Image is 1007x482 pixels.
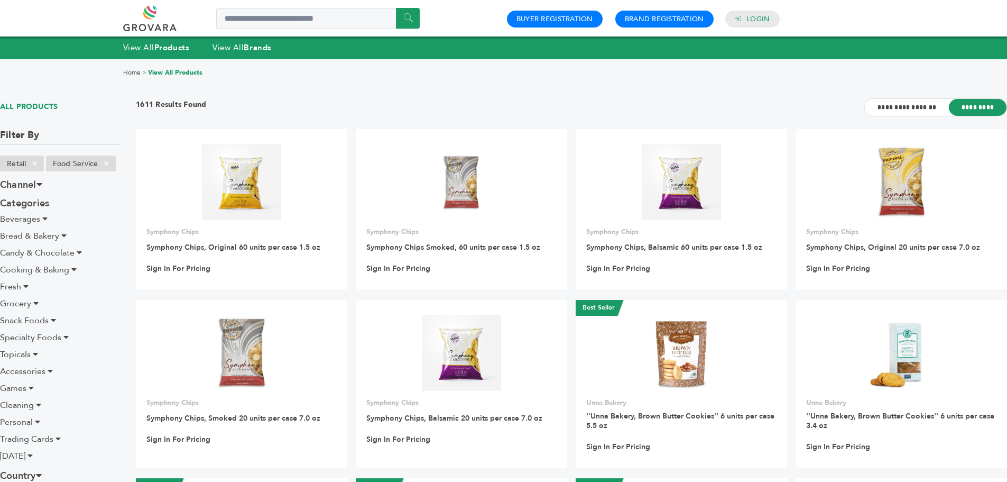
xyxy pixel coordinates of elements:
[216,8,420,29] input: Search a product or brand...
[213,42,272,53] a: View AllBrands
[516,14,593,24] a: Buyer Registration
[366,435,430,444] a: Sign In For Pricing
[806,242,980,252] a: Symphony Chips, Original 20 units per case 7.0 oz
[154,42,189,53] strong: Products
[806,398,996,407] p: Unna Bakery
[586,411,774,431] a: ''Unna Bakery, Brown Butter Cookies'' 6 units per case 5.5 oz
[586,242,762,252] a: Symphony Chips, Balsamic 60 units per case 1.5 oz
[146,264,210,274] a: Sign In For Pricing
[586,227,777,237] p: Symphony Chips
[642,144,722,220] img: Symphony Chips, Balsamic 60 units per case 1.5 oz
[806,227,996,237] p: Symphony Chips
[98,157,115,170] span: ×
[142,68,146,77] span: >
[136,99,207,116] h3: 1611 Results Found
[244,42,271,53] strong: Brands
[146,413,320,423] a: Symphony Chips, Smoked 20 units per case 7.0 oz
[586,398,777,407] p: Unna Bakery
[146,242,320,252] a: Symphony Chips, Original 60 units per case 1.5 oz
[746,14,770,24] a: Login
[366,413,542,423] a: Symphony Chips, Balsamic 20 units per case 7.0 oz
[806,442,870,452] a: Sign In For Pricing
[806,264,870,274] a: Sign In For Pricing
[366,227,557,237] p: Symphony Chips
[863,315,940,392] img: ''Unna Bakery, Brown Butter Cookies'' 6 units per case 3.4 oz
[146,227,337,237] p: Symphony Chips
[366,398,557,407] p: Symphony Chips
[876,144,926,220] img: Symphony Chips, Original 20 units per case 7.0 oz
[366,242,540,252] a: Symphony Chips Smoked, 60 units per case 1.5 oz
[216,315,267,391] img: Symphony Chips, Smoked 20 units per case 7.0 oz
[123,42,190,53] a: View AllProducts
[202,144,282,220] img: Symphony Chips, Original 60 units per case 1.5 oz
[146,435,210,444] a: Sign In For Pricing
[123,68,141,77] a: Home
[148,68,202,77] a: View All Products
[366,264,430,274] a: Sign In For Pricing
[423,144,500,221] img: Symphony Chips Smoked, 60 units per case 1.5 oz
[422,315,502,391] img: Symphony Chips, Balsamic 20 units per case 7.0 oz
[46,156,116,171] li: Food Service
[586,264,650,274] a: Sign In For Pricing
[146,398,337,407] p: Symphony Chips
[586,442,650,452] a: Sign In For Pricing
[26,157,43,170] span: ×
[625,14,704,24] a: Brand Registration
[806,411,994,431] a: ''Unna Bakery, Brown Butter Cookies'' 6 units per case 3.4 oz
[643,315,720,392] img: ''Unna Bakery, Brown Butter Cookies'' 6 units per case 5.5 oz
